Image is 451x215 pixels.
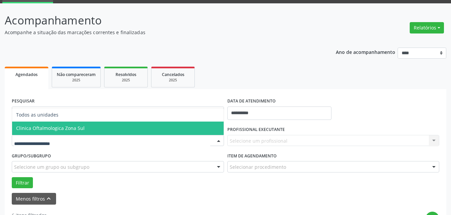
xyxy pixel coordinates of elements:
span: Todos as unidades [16,112,58,118]
label: DATA DE ATENDIMENTO [227,96,276,106]
span: Selecionar procedimento [230,163,286,170]
div: 2025 [156,78,190,83]
label: PROFISSIONAL EXECUTANTE [227,125,285,135]
span: Selecione um grupo ou subgrupo [14,163,89,170]
p: Acompanhamento [5,12,314,29]
button: Filtrar [12,177,33,189]
span: Não compareceram [57,72,96,77]
button: Relatórios [410,22,444,33]
span: Resolvidos [116,72,136,77]
p: Acompanhe a situação das marcações correntes e finalizadas [5,29,314,36]
label: Item de agendamento [227,151,277,161]
i: keyboard_arrow_up [45,195,52,202]
div: 2025 [109,78,143,83]
label: Grupo/Subgrupo [12,151,51,161]
span: Agendados [15,72,38,77]
div: 2025 [57,78,96,83]
p: Ano de acompanhamento [336,48,395,56]
span: Clinica Oftalmologica Zona Sul [16,125,85,131]
button: Menos filtroskeyboard_arrow_up [12,193,56,205]
span: Cancelados [162,72,184,77]
label: PESQUISAR [12,96,35,106]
